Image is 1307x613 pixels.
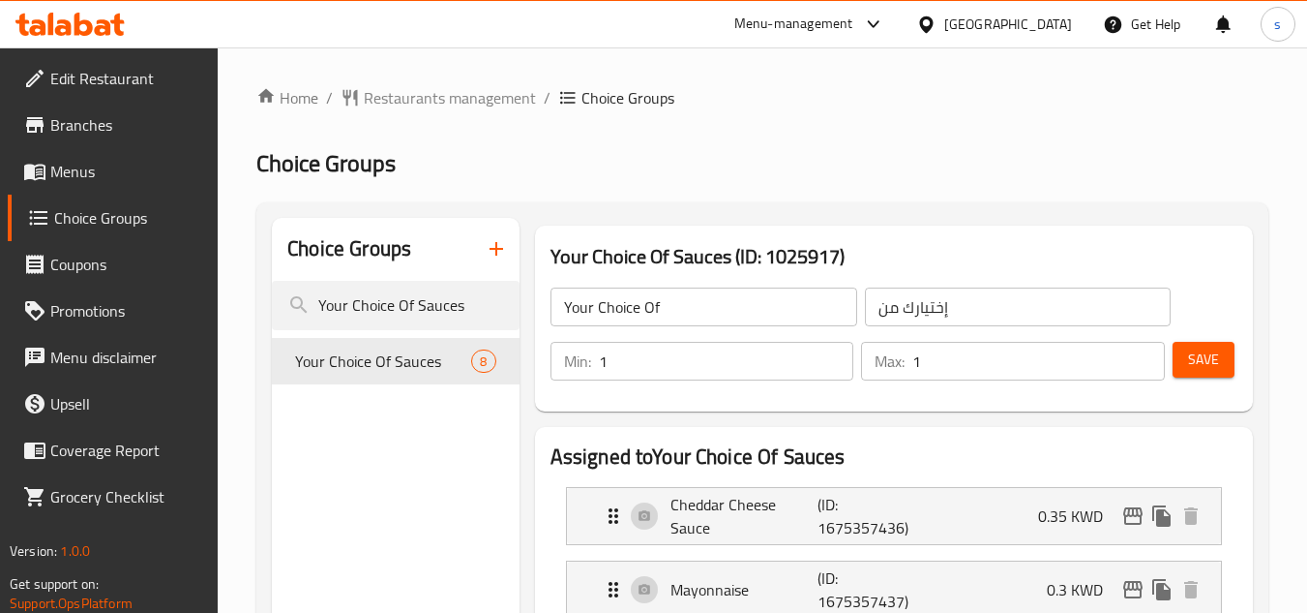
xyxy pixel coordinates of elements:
[817,493,916,539] p: (ID: 1675357436)
[1038,505,1118,528] p: 0.35 KWD
[50,113,203,137] span: Branches
[875,350,905,373] p: Max:
[8,102,219,148] a: Branches
[10,538,57,564] span: Version:
[295,350,471,373] span: Your Choice Of Sauces
[8,148,219,195] a: Menus
[8,381,219,427] a: Upsell
[326,86,333,109] li: /
[364,86,536,109] span: Restaurants management
[50,346,203,369] span: Menu disclaimer
[581,86,674,109] span: Choice Groups
[1118,502,1147,531] button: edit
[1188,348,1219,372] span: Save
[8,474,219,520] a: Grocery Checklist
[670,493,818,539] p: Cheddar Cheese Sauce
[10,571,99,597] span: Get support on:
[50,253,203,276] span: Coupons
[1274,14,1281,35] span: s
[564,350,591,373] p: Min:
[54,206,203,230] span: Choice Groups
[670,578,818,601] p: Mayonnaise
[817,567,916,613] p: (ID: 1675357437)
[1147,502,1176,531] button: duplicate
[287,234,411,263] h2: Choice Groups
[1047,578,1118,601] p: 0.3 KWD
[256,86,318,109] a: Home
[50,67,203,90] span: Edit Restaurant
[50,392,203,415] span: Upsell
[8,288,219,334] a: Promotions
[50,299,203,322] span: Promotions
[8,55,219,102] a: Edit Restaurant
[8,195,219,241] a: Choice Groups
[567,488,1221,544] div: Expand
[60,538,90,564] span: 1.0.0
[550,479,1237,553] li: Expand
[472,352,494,371] span: 8
[272,338,519,384] div: Your Choice Of Sauces8
[550,241,1237,272] h3: Your Choice Of Sauces (ID: 1025917)
[8,427,219,474] a: Coverage Report
[1147,575,1176,604] button: duplicate
[1118,575,1147,604] button: edit
[1176,575,1205,604] button: delete
[544,86,550,109] li: /
[50,160,203,183] span: Menus
[1176,502,1205,531] button: delete
[8,334,219,381] a: Menu disclaimer
[256,86,1268,109] nav: breadcrumb
[50,485,203,508] span: Grocery Checklist
[50,439,203,462] span: Coverage Report
[734,13,853,36] div: Menu-management
[8,241,219,288] a: Coupons
[272,281,519,330] input: search
[341,86,536,109] a: Restaurants management
[550,443,1237,472] h2: Assigned to Your Choice Of Sauces
[1173,342,1234,378] button: Save
[256,141,396,185] span: Choice Groups
[944,14,1072,35] div: [GEOGRAPHIC_DATA]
